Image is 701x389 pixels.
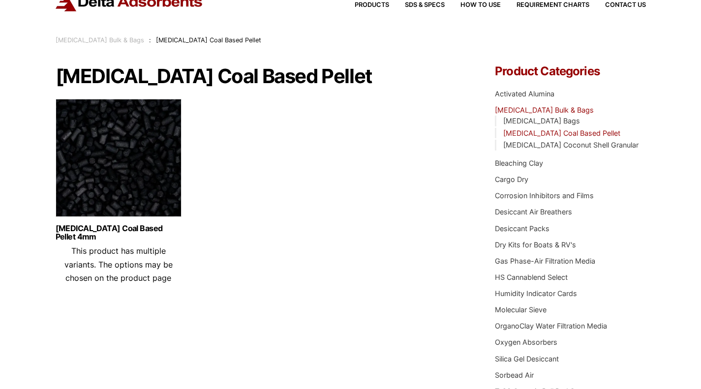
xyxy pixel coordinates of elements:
span: [MEDICAL_DATA] Coal Based Pellet [156,36,261,44]
a: HS Cannablend Select [495,273,568,281]
a: [MEDICAL_DATA] Bulk & Bags [495,106,594,114]
a: Bleaching Clay [495,159,543,167]
span: Requirement Charts [517,2,589,8]
h4: Product Categories [495,65,645,77]
span: Contact Us [605,2,646,8]
a: Activated Alumina [495,90,554,98]
a: Molecular Sieve [495,305,547,314]
span: How to Use [460,2,501,8]
a: Gas Phase-Air Filtration Media [495,257,595,265]
a: Silica Gel Desiccant [495,355,559,363]
a: Desiccant Air Breathers [495,208,572,216]
span: : [149,36,151,44]
a: Contact Us [589,2,646,8]
a: Dry Kits for Boats & RV's [495,240,576,249]
h1: [MEDICAL_DATA] Coal Based Pellet [56,65,466,87]
img: Activated Carbon 4mm Pellets [56,99,182,222]
a: Sorbead Air [495,371,534,379]
a: Humidity Indicator Cards [495,289,577,298]
a: [MEDICAL_DATA] Coconut Shell Granular [503,141,639,149]
a: Oxygen Absorbers [495,338,557,346]
a: Requirement Charts [501,2,589,8]
a: Products [339,2,389,8]
a: Desiccant Packs [495,224,549,233]
a: How to Use [445,2,501,8]
a: Cargo Dry [495,175,528,183]
span: Products [355,2,389,8]
a: OrganoClay Water Filtration Media [495,322,607,330]
a: SDS & SPECS [389,2,445,8]
a: [MEDICAL_DATA] Bulk & Bags [56,36,144,44]
a: [MEDICAL_DATA] Coal Based Pellet [503,129,620,137]
span: This product has multiple variants. The options may be chosen on the product page [64,246,173,282]
span: SDS & SPECS [405,2,445,8]
a: [MEDICAL_DATA] Coal Based Pellet 4mm [56,224,182,241]
a: [MEDICAL_DATA] Bags [503,117,580,125]
a: Corrosion Inhibitors and Films [495,191,594,200]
